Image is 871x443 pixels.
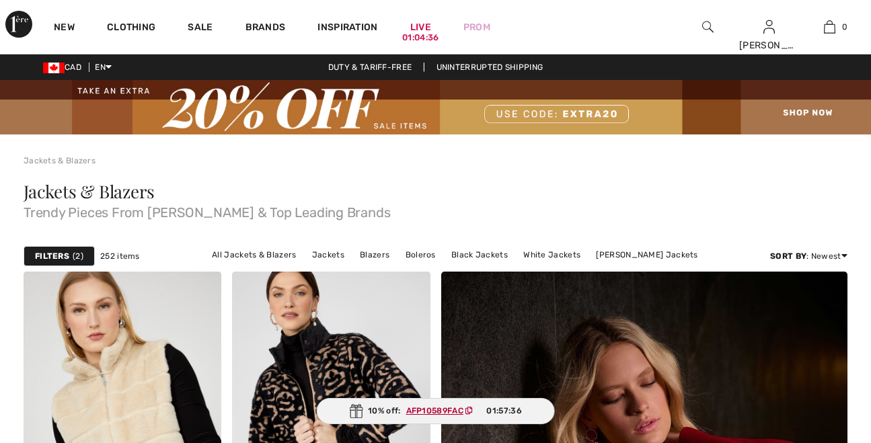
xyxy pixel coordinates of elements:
img: Gift.svg [349,404,363,418]
span: EN [95,63,112,72]
a: Sign In [763,20,775,33]
a: Clothing [107,22,155,36]
span: Inspiration [317,22,377,36]
a: [PERSON_NAME] Jackets [589,246,704,264]
div: 10% off: [316,398,555,424]
a: Live01:04:36 [410,20,431,34]
span: Trendy Pieces From [PERSON_NAME] & Top Leading Brands [24,200,847,219]
span: CAD [43,63,87,72]
img: My Info [763,19,775,35]
span: 252 items [100,250,140,262]
a: All Jackets & Blazers [205,246,303,264]
img: My Bag [824,19,835,35]
a: 0 [800,19,860,35]
img: search the website [702,19,714,35]
strong: Sort By [770,251,806,261]
a: Sale [188,22,213,36]
div: 01:04:36 [402,32,439,44]
a: Jackets & Blazers [24,156,96,165]
a: Brands [245,22,286,36]
span: 2 [73,250,83,262]
a: Boleros [399,246,443,264]
a: Blazers [353,246,396,264]
ins: AFP10589FAC [406,406,463,415]
a: Jackets [305,246,351,264]
a: [PERSON_NAME] [381,264,461,281]
a: Blue Jackets [463,264,529,281]
img: 1ère Avenue [5,11,32,38]
a: White Jackets [517,246,587,264]
span: 0 [842,21,847,33]
a: New [54,22,75,36]
span: Jackets & Blazers [24,179,155,203]
div: [PERSON_NAME] [739,38,799,52]
span: 01:57:36 [486,405,521,417]
strong: Filters [35,250,69,262]
a: Black Jackets [445,246,515,264]
img: Canadian Dollar [43,63,65,73]
a: Prom [463,20,490,34]
div: : Newest [770,250,847,262]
